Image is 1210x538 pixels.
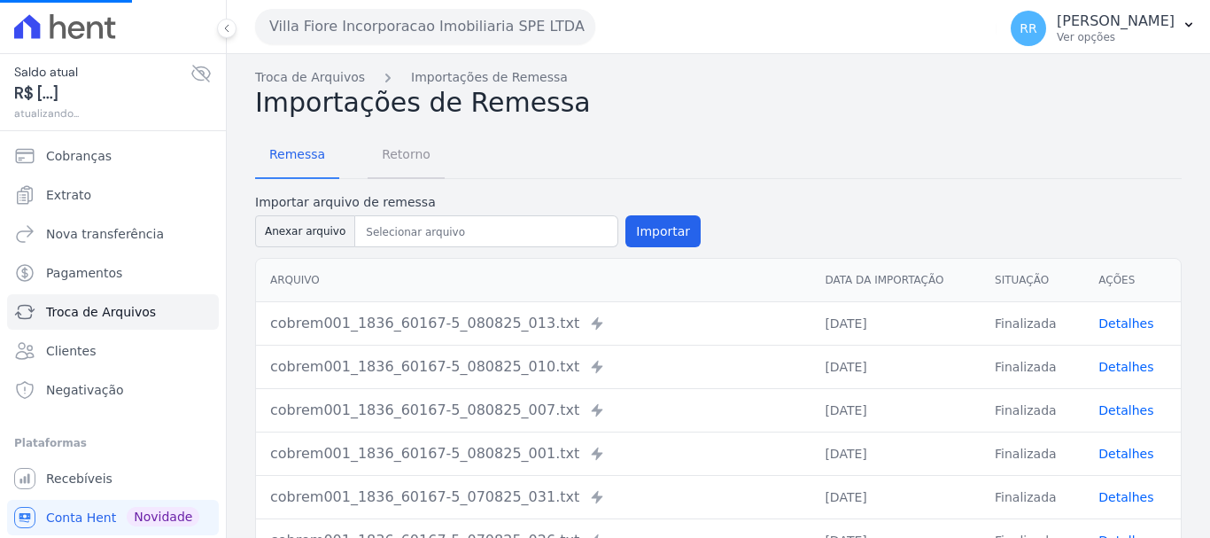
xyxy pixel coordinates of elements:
[14,433,212,454] div: Plataformas
[811,475,981,519] td: [DATE]
[1098,316,1153,331] a: Detalhes
[997,4,1210,53] button: RR [PERSON_NAME] Ver opções
[1098,403,1153,417] a: Detalhes
[981,475,1084,519] td: Finalizada
[46,186,91,204] span: Extrato
[7,372,219,408] a: Negativação
[625,215,701,247] button: Importar
[46,470,112,487] span: Recebíveis
[1098,360,1153,374] a: Detalhes
[14,105,190,121] span: atualizando...
[255,87,1182,119] h2: Importações de Remessa
[1098,490,1153,504] a: Detalhes
[14,63,190,82] span: Saldo atual
[7,138,219,174] a: Cobranças
[255,68,1182,87] nav: Breadcrumb
[255,193,701,212] label: Importar arquivo de remessa
[7,255,219,291] a: Pagamentos
[270,313,796,334] div: cobrem001_1836_60167-5_080825_013.txt
[7,461,219,496] a: Recebíveis
[7,294,219,330] a: Troca de Arquivos
[270,487,796,508] div: cobrem001_1836_60167-5_070825_031.txt
[7,177,219,213] a: Extrato
[46,509,116,526] span: Conta Hent
[7,216,219,252] a: Nova transferência
[255,215,355,247] button: Anexar arquivo
[7,500,219,535] a: Conta Hent Novidade
[1057,30,1175,44] p: Ver opções
[14,82,190,105] span: R$ [...]
[270,356,796,378] div: cobrem001_1836_60167-5_080825_010.txt
[46,147,112,165] span: Cobranças
[368,133,445,179] a: Retorno
[811,345,981,388] td: [DATE]
[270,443,796,464] div: cobrem001_1836_60167-5_080825_001.txt
[981,432,1084,475] td: Finalizada
[1057,12,1175,30] p: [PERSON_NAME]
[46,264,122,282] span: Pagamentos
[981,259,1084,302] th: Situação
[811,432,981,475] td: [DATE]
[811,388,981,432] td: [DATE]
[1084,259,1181,302] th: Ações
[811,259,981,302] th: Data da Importação
[1098,447,1153,461] a: Detalhes
[259,136,336,172] span: Remessa
[359,222,614,243] input: Selecionar arquivo
[411,68,568,87] a: Importações de Remessa
[46,342,96,360] span: Clientes
[981,345,1084,388] td: Finalizada
[255,68,365,87] a: Troca de Arquivos
[255,133,339,179] a: Remessa
[981,301,1084,345] td: Finalizada
[7,333,219,369] a: Clientes
[255,9,595,44] button: Villa Fiore Incorporacao Imobiliaria SPE LTDA
[46,225,164,243] span: Nova transferência
[981,388,1084,432] td: Finalizada
[270,400,796,421] div: cobrem001_1836_60167-5_080825_007.txt
[127,507,199,526] span: Novidade
[1020,22,1036,35] span: RR
[256,259,811,302] th: Arquivo
[46,303,156,321] span: Troca de Arquivos
[46,381,124,399] span: Negativação
[811,301,981,345] td: [DATE]
[371,136,441,172] span: Retorno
